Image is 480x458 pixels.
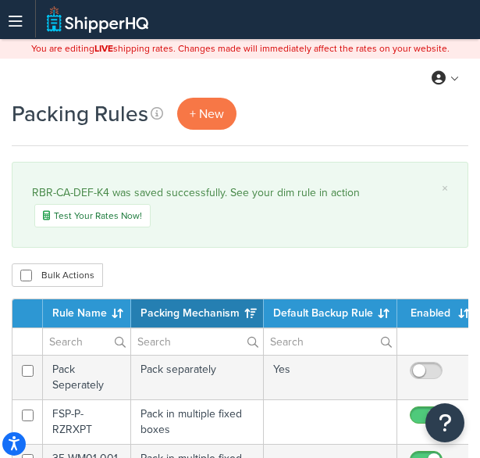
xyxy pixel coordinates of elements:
td: FSP-P-RZRXPT [43,399,131,444]
button: Open Resource Center [425,403,464,442]
input: Search [131,328,263,355]
a: + New [177,98,236,130]
h1: Packing Rules [12,98,148,129]
a: × [442,182,448,195]
td: Pack Seperately [43,355,131,399]
th: Packing Mechanism: activate to sort column ascending [131,299,264,327]
th: Default Backup Rule: activate to sort column ascending [264,299,397,327]
th: Enabled: activate to sort column ascending [397,299,478,327]
th: Rule Name: activate to sort column ascending [43,299,131,327]
td: Pack in multiple fixed boxes [131,399,264,444]
a: Test Your Rates Now! [34,204,151,227]
td: Pack separately [131,355,264,399]
div: RBR-CA-DEF-K4 was saved successfully. See your dim rule in action [32,182,448,227]
button: Bulk Actions [12,263,103,287]
span: + New [190,105,224,123]
input: Search [264,328,396,355]
input: Search [43,328,130,355]
b: LIVE [94,41,113,55]
td: Yes [264,355,397,399]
